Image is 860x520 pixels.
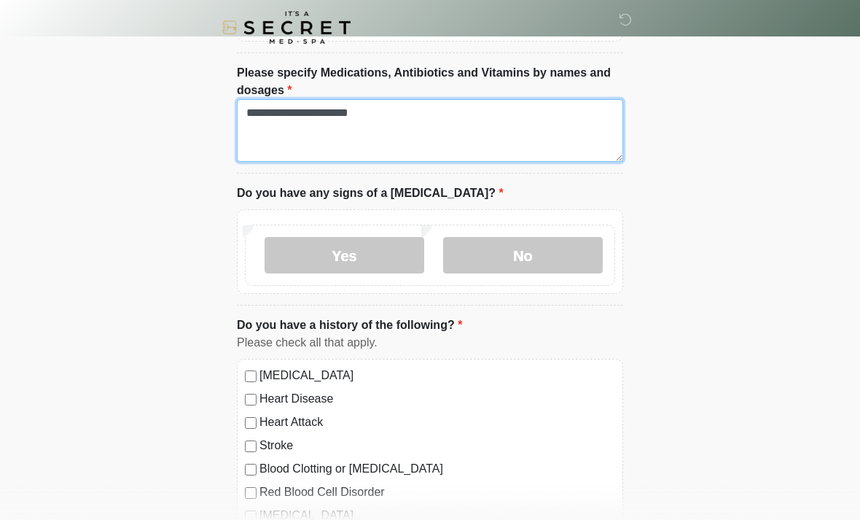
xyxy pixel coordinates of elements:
[245,394,257,405] input: Heart Disease
[245,464,257,476] input: Blood Clotting or [MEDICAL_DATA]
[265,237,424,273] label: Yes
[259,437,615,454] label: Stroke
[245,417,257,429] input: Heart Attack
[237,185,504,202] label: Do you have any signs of a [MEDICAL_DATA]?
[259,367,615,384] label: [MEDICAL_DATA]
[245,487,257,499] input: Red Blood Cell Disorder
[245,441,257,452] input: Stroke
[237,317,462,334] label: Do you have a history of the following?
[237,64,623,99] label: Please specify Medications, Antibiotics and Vitamins by names and dosages
[237,334,623,352] div: Please check all that apply.
[259,460,615,478] label: Blood Clotting or [MEDICAL_DATA]
[259,414,615,431] label: Heart Attack
[259,484,615,501] label: Red Blood Cell Disorder
[245,370,257,382] input: [MEDICAL_DATA]
[443,237,603,273] label: No
[259,390,615,408] label: Heart Disease
[222,11,351,44] img: It's A Secret Med Spa Logo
